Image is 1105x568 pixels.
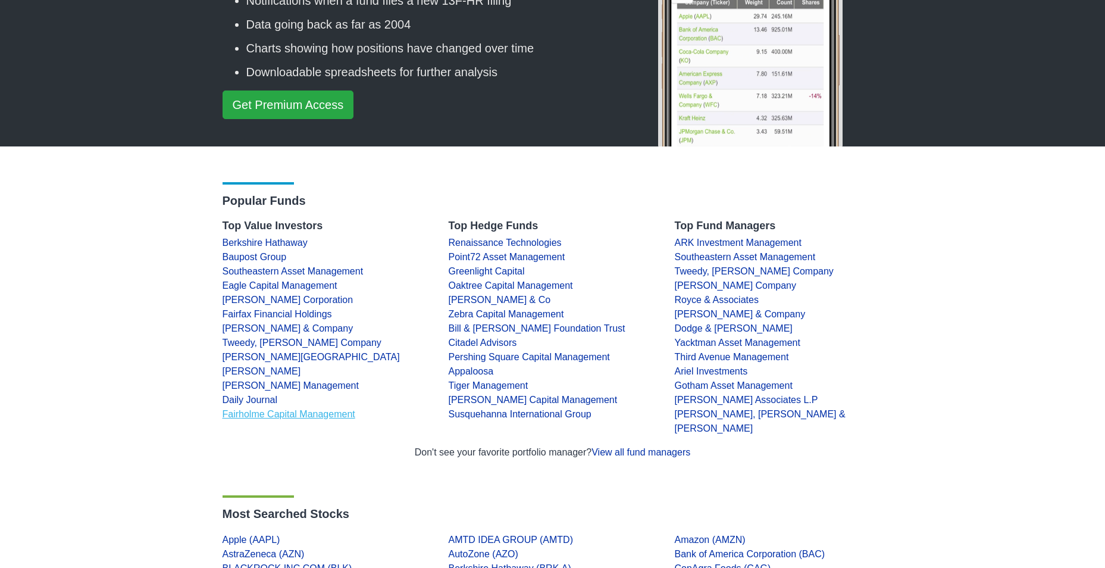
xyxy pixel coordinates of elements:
[223,280,337,291] a: Eagle Capital Management
[223,266,364,276] a: Southeastern Asset Management
[449,295,551,305] a: [PERSON_NAME] & Co
[675,323,793,333] a: Dodge & [PERSON_NAME]
[246,15,600,33] li: Data going back as far as 2004
[449,549,518,559] a: AutoZone (AZO)
[223,90,354,119] a: Get Premium Access
[449,280,573,291] a: Oaktree Capital Management
[675,252,816,262] a: Southeastern Asset Management
[449,238,562,248] a: Renaissance Technologies
[675,409,846,433] a: [PERSON_NAME], [PERSON_NAME] & [PERSON_NAME]
[675,309,806,319] a: [PERSON_NAME] & Company
[449,409,591,419] a: Susquehanna International Group
[223,535,280,545] a: Apple (AAPL)
[675,366,748,376] a: Ariel Investments
[223,445,883,460] div: Don't see your favorite portfolio manager?
[223,194,883,208] h3: Popular Funds
[223,409,355,419] a: Fairholme Capital Management
[675,395,818,405] a: [PERSON_NAME] Associates L.P
[449,380,528,391] a: Tiger Management
[223,252,287,262] a: Baupost Group
[449,366,494,376] a: Appaloosa
[223,323,353,333] a: [PERSON_NAME] & Company
[223,366,301,376] a: [PERSON_NAME]
[449,535,574,545] a: AMTD IDEA GROUP (AMTD)
[675,238,802,248] a: ARK Investment Management
[449,395,618,405] a: [PERSON_NAME] Capital Management
[246,63,600,81] li: Downloadable spreadsheets for further analysis
[223,295,353,305] a: [PERSON_NAME] Corporation
[675,352,789,362] a: Third Avenue Management
[223,338,381,348] a: Tweedy, [PERSON_NAME] Company
[675,338,800,348] a: Yacktman Asset Management
[223,549,305,559] a: AstraZeneca (AZN)
[675,535,746,545] a: Amazon (AMZN)
[449,338,517,348] a: Citadel Advisors
[449,266,525,276] a: Greenlight Capital
[223,220,431,233] h4: Top Value Investors
[675,549,825,559] a: Bank of America Corporation (BAC)
[223,352,400,362] a: [PERSON_NAME][GEOGRAPHIC_DATA]
[223,507,883,521] h3: Most Searched Stocks
[675,266,834,276] a: Tweedy, [PERSON_NAME] Company
[246,39,600,57] li: Charts showing how positions have changed over time
[449,309,564,319] a: Zebra Capital Management
[449,323,625,333] a: Bill & [PERSON_NAME] Foundation Trust
[223,238,308,248] a: Berkshire Hathaway
[675,220,883,233] h4: Top Fund Managers
[675,280,797,291] a: [PERSON_NAME] Company
[223,309,332,319] a: Fairfax Financial Holdings
[449,252,565,262] a: Point72 Asset Management
[223,380,359,391] a: [PERSON_NAME] Management
[223,395,277,405] a: Daily Journal
[591,447,690,457] a: View all fund managers
[449,220,657,233] h4: Top Hedge Funds
[675,380,793,391] a: Gotham Asset Management
[449,352,610,362] a: Pershing Square Capital Management
[675,295,759,305] a: Royce & Associates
